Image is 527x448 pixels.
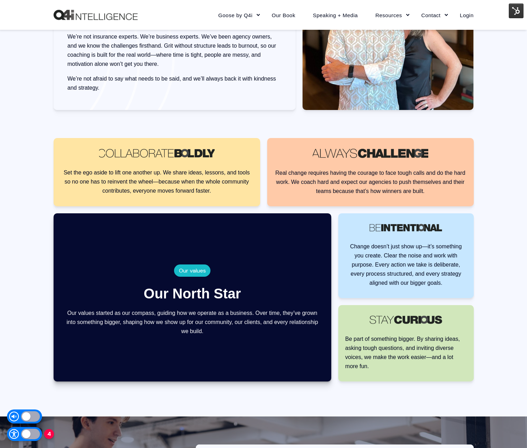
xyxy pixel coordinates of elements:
a: Back to Home [54,10,138,20]
img: Stay Curious [369,316,442,324]
img: Q4intelligence, LLC logo [54,10,138,20]
span: Our values [179,267,206,274]
img: HubSpot Tools Menu Toggle [509,4,523,18]
p: Real change requires having the courage to face tough calls and do the hard work. We coach hard a... [274,168,467,196]
p: Our values started as our compass, guiding how we operate as a business. Over time, they’ve grown... [64,309,321,336]
iframe: Chat Widget [492,414,527,448]
img: Always Challenge [313,149,428,158]
p: We’re not insurance experts. We’re business experts. We’ve been agency owners, and we know the ch... [68,32,282,69]
div: Our North Star [144,286,241,302]
p: Set the ego aside to lift one another up. We share ideas, lessons, and tools so no one has to rei... [61,168,253,195]
p: Change doesn’t just show up—it’s something you create. Clear the noise and work with purpose. Eve... [345,242,467,288]
p: We’re not afraid to say what needs to be said, and we’ll always back it with kindness and strategy. [68,74,282,92]
p: Be part of something bigger. By sharing ideas, asking tough questions, and inviting diverse voice... [345,335,467,371]
img: Collaborate Boldly [99,149,215,158]
img: Be Intentional [369,224,442,231]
